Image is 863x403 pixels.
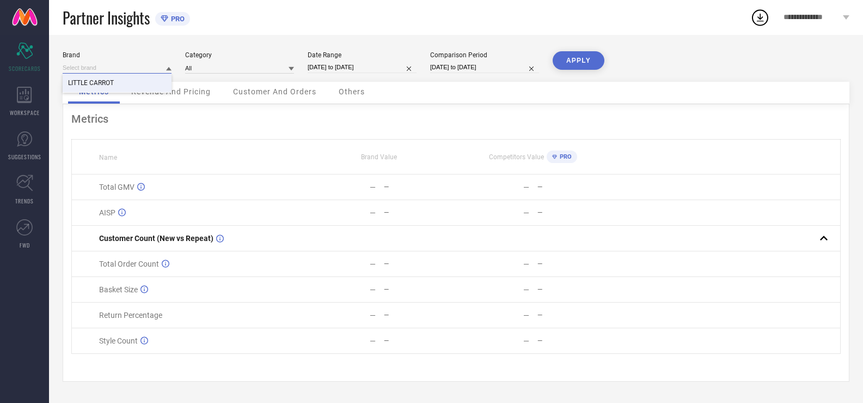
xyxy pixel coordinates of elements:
[99,336,138,345] span: Style Count
[308,51,417,59] div: Date Range
[523,208,529,217] div: —
[99,260,159,268] span: Total Order Count
[750,8,770,27] div: Open download list
[370,285,376,294] div: —
[20,241,30,249] span: FWD
[71,112,841,125] div: Metrics
[489,153,544,161] span: Competitors Value
[537,337,609,345] div: —
[15,197,34,205] span: TRENDS
[523,311,529,320] div: —
[63,7,150,29] span: Partner Insights
[370,260,376,268] div: —
[99,154,117,161] span: Name
[430,62,539,73] input: Select comparison period
[384,311,456,319] div: —
[99,311,162,320] span: Return Percentage
[370,183,376,191] div: —
[10,109,40,117] span: WORKSPACE
[384,337,456,345] div: —
[361,153,397,161] span: Brand Value
[537,311,609,319] div: —
[430,51,539,59] div: Comparison Period
[523,260,529,268] div: —
[384,260,456,268] div: —
[370,311,376,320] div: —
[99,285,138,294] span: Basket Size
[9,64,41,73] span: SCORECARDS
[537,183,609,191] div: —
[384,209,456,216] div: —
[68,79,114,87] span: LITTLE CARROT
[185,51,294,59] div: Category
[537,286,609,293] div: —
[370,208,376,217] div: —
[99,208,115,217] span: AISP
[553,51,604,70] button: APPLY
[63,62,172,74] input: Select brand
[370,336,376,345] div: —
[339,87,365,96] span: Others
[557,153,572,160] span: PRO
[537,260,609,268] div: —
[384,183,456,191] div: —
[537,209,609,216] div: —
[384,286,456,293] div: —
[168,15,185,23] span: PRO
[63,74,172,92] div: LITTLE CARROT
[523,183,529,191] div: —
[523,336,529,345] div: —
[308,62,417,73] input: Select date range
[99,234,213,243] span: Customer Count (New vs Repeat)
[233,87,316,96] span: Customer And Orders
[99,183,134,191] span: Total GMV
[8,153,41,161] span: SUGGESTIONS
[523,285,529,294] div: —
[63,51,172,59] div: Brand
